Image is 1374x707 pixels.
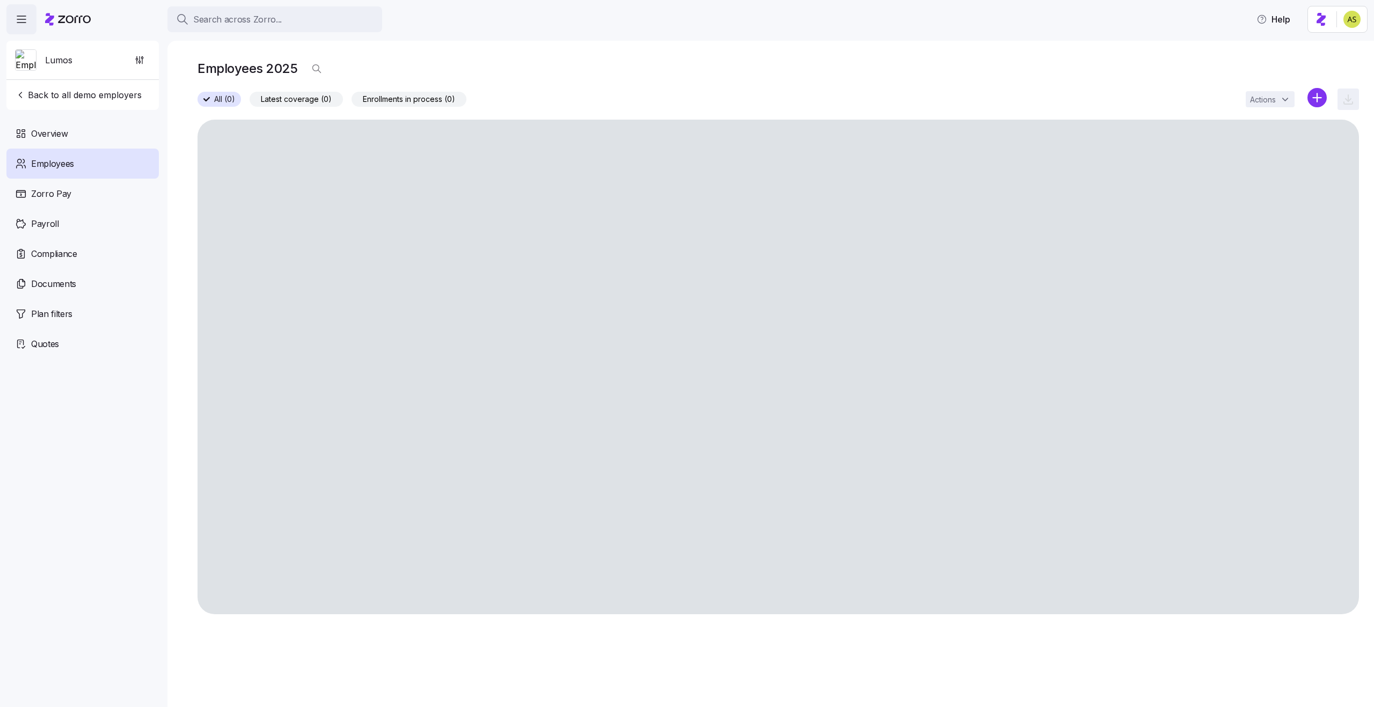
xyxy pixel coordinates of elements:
span: Employees [31,157,74,171]
button: Actions [1246,91,1295,107]
a: Documents [6,269,159,299]
a: Zorro Pay [6,179,159,209]
button: Back to all demo employers [11,84,146,106]
span: Actions [1250,96,1276,104]
span: Zorro Pay [31,187,71,201]
svg: add icon [1307,88,1327,107]
span: All (0) [214,92,235,106]
img: 2a591ca43c48773f1b6ab43d7a2c8ce9 [1343,11,1361,28]
img: Employer logo [16,50,36,71]
span: Payroll [31,217,59,231]
a: Overview [6,119,159,149]
a: Payroll [6,209,159,239]
a: Compliance [6,239,159,269]
span: Overview [31,127,68,141]
span: Latest coverage (0) [261,92,332,106]
h1: Employees 2025 [198,60,297,77]
span: Compliance [31,247,77,261]
span: Search across Zorro... [193,13,282,26]
span: Back to all demo employers [15,89,142,101]
a: Plan filters [6,299,159,329]
button: Help [1248,9,1299,30]
a: Employees [6,149,159,179]
button: Search across Zorro... [167,6,382,32]
span: Enrollments in process (0) [363,92,455,106]
span: Documents [31,277,76,291]
span: Quotes [31,337,59,351]
a: Quotes [6,329,159,359]
span: Lumos [45,54,72,67]
span: Help [1256,13,1290,26]
span: Plan filters [31,307,72,321]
